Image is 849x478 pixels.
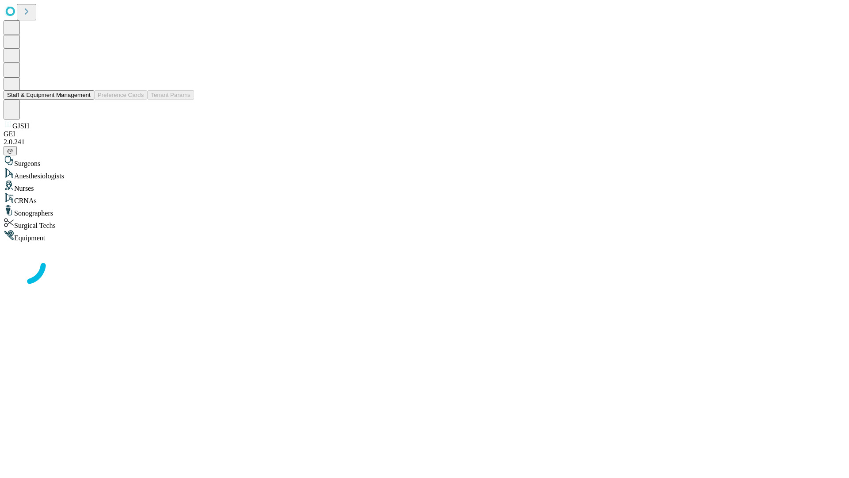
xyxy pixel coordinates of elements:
[4,130,845,138] div: GEI
[4,180,845,193] div: Nurses
[4,155,845,168] div: Surgeons
[4,230,845,242] div: Equipment
[12,122,29,130] span: GJSH
[4,205,845,217] div: Sonographers
[4,168,845,180] div: Anesthesiologists
[147,90,194,100] button: Tenant Params
[4,90,94,100] button: Staff & Equipment Management
[4,138,845,146] div: 2.0.241
[4,193,845,205] div: CRNAs
[7,147,13,154] span: @
[94,90,147,100] button: Preference Cards
[4,217,845,230] div: Surgical Techs
[4,146,17,155] button: @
